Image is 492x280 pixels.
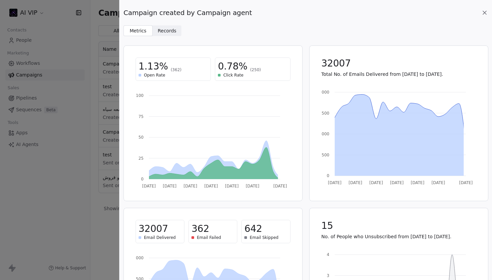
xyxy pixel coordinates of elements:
[431,180,445,185] tspan: [DATE]
[321,57,351,69] span: 32007
[369,180,383,185] tspan: [DATE]
[322,153,329,157] tspan: 500
[244,223,262,235] span: 642
[328,180,341,185] tspan: [DATE]
[136,93,144,98] tspan: 100
[139,114,144,119] tspan: 75
[163,184,177,188] tspan: [DATE]
[390,180,404,185] tspan: [DATE]
[139,156,144,161] tspan: 25
[459,180,473,185] tspan: [DATE]
[142,184,156,188] tspan: [DATE]
[139,135,144,140] tspan: 50
[197,235,221,240] span: Email Failed
[204,184,218,188] tspan: [DATE]
[321,220,333,232] span: 15
[141,177,144,181] tspan: 0
[250,235,278,240] span: Email Skipped
[246,184,259,188] tspan: [DATE]
[223,73,243,78] span: Click Rate
[327,173,329,178] tspan: 0
[225,184,239,188] tspan: [DATE]
[319,132,329,136] tspan: 1000
[411,180,424,185] tspan: [DATE]
[144,235,176,240] span: Email Delivered
[133,256,144,260] tspan: 2000
[158,27,176,34] span: Records
[171,67,181,73] span: (362)
[183,184,197,188] tspan: [DATE]
[191,223,209,235] span: 362
[319,90,329,95] tspan: 2000
[327,273,329,278] tspan: 3
[273,184,287,188] tspan: [DATE]
[124,8,252,17] span: Campaign created by Campaign agent
[139,223,168,235] span: 32007
[327,252,329,257] tspan: 4
[250,67,261,73] span: (250)
[218,60,247,73] span: 0.78%
[321,233,476,240] p: No. of People who Unsubscribed from [DATE] to [DATE].
[348,180,362,185] tspan: [DATE]
[319,111,329,116] tspan: 1500
[139,60,168,73] span: 1.13%
[321,71,476,78] p: Total No. of Emails Delivered from [DATE] to [DATE].
[144,73,165,78] span: Open Rate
